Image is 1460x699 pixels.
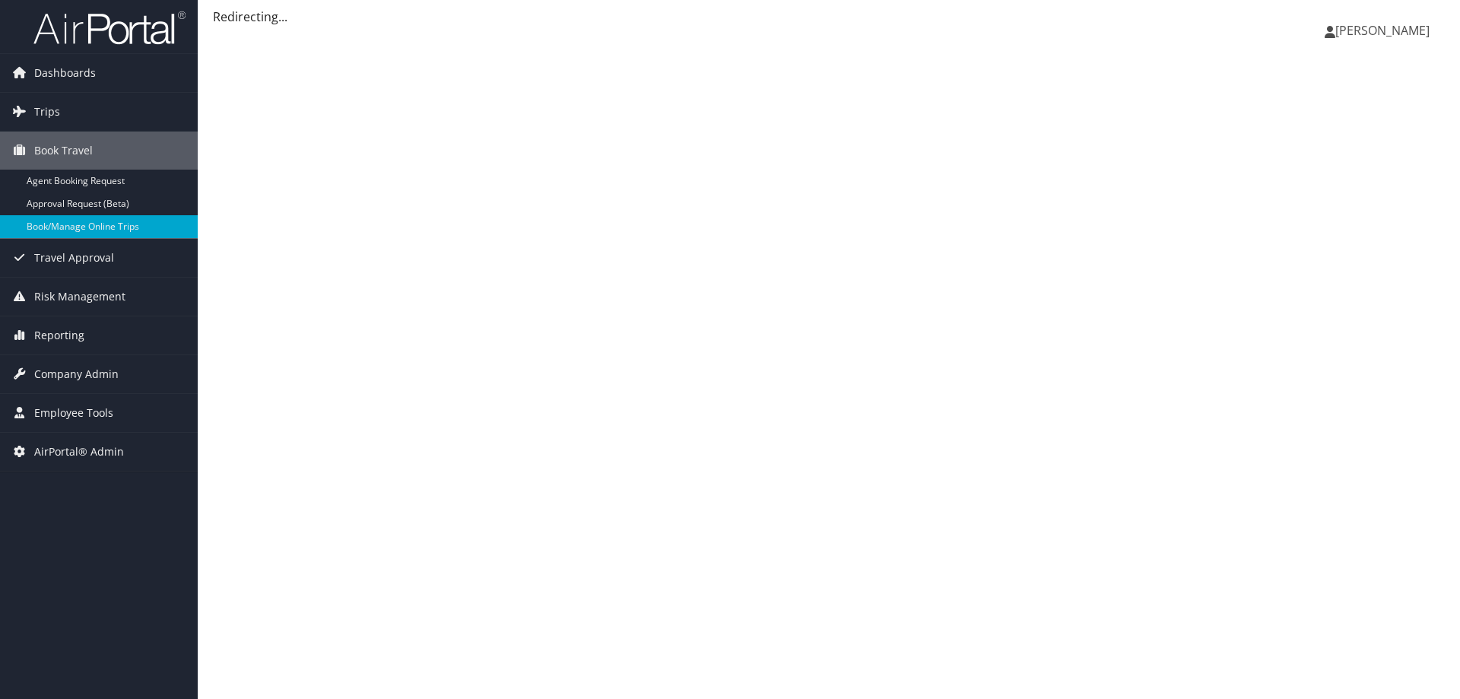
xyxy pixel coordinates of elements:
[34,54,96,92] span: Dashboards
[33,10,186,46] img: airportal-logo.png
[1325,8,1445,53] a: [PERSON_NAME]
[34,132,93,170] span: Book Travel
[34,278,125,316] span: Risk Management
[213,8,1445,26] div: Redirecting...
[34,394,113,432] span: Employee Tools
[34,316,84,354] span: Reporting
[1335,22,1430,39] span: [PERSON_NAME]
[34,355,119,393] span: Company Admin
[34,93,60,131] span: Trips
[34,239,114,277] span: Travel Approval
[34,433,124,471] span: AirPortal® Admin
